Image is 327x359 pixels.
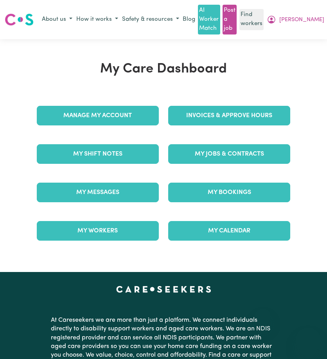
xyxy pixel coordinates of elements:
a: My Calendar [168,221,290,241]
img: Careseekers logo [5,13,34,27]
a: Manage My Account [37,106,159,125]
button: About us [40,13,74,26]
a: Careseekers logo [5,11,34,29]
h1: My Care Dashboard [32,61,295,77]
a: Invoices & Approve Hours [168,106,290,125]
a: My Messages [37,183,159,202]
a: My Jobs & Contracts [168,144,290,164]
a: Post a job [223,5,237,34]
a: My Shift Notes [37,144,159,164]
iframe: Close message [255,309,271,325]
a: My Bookings [168,183,290,202]
button: My Account [265,13,326,26]
a: Careseekers home page [116,286,211,292]
span: [PERSON_NAME] [279,16,324,24]
a: Blog [181,14,197,26]
a: Find workers [239,9,264,30]
button: How it works [74,13,120,26]
iframe: Button to launch messaging window [296,328,321,353]
button: Safety & resources [120,13,181,26]
a: My Workers [37,221,159,241]
a: AI Worker Match [198,5,220,34]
